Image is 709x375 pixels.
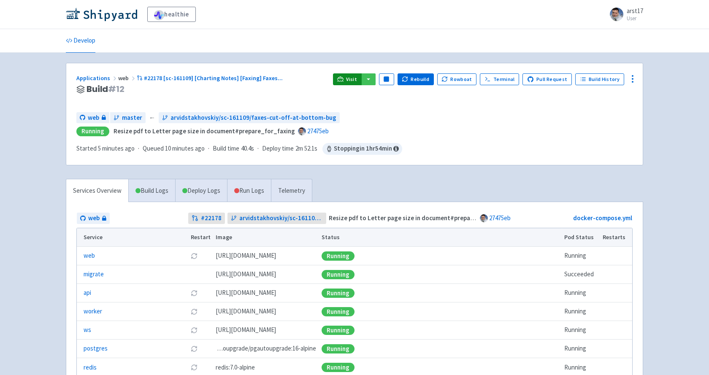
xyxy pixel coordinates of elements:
span: arvidstakhovskiy/sc-161109/faxes-cut-off-at-bottom-bug [239,213,323,223]
a: Build Logs [129,179,175,202]
a: arst17 User [605,8,643,21]
span: redis:7.0-alpine [216,363,255,372]
span: web [118,74,137,82]
span: Queued [143,144,205,152]
span: 40.4s [241,144,254,154]
span: [DOMAIN_NAME][URL] [216,288,276,298]
div: Running [322,344,354,353]
img: Shipyard logo [66,8,137,21]
a: Applications [76,74,118,82]
a: Visit [333,73,362,85]
div: Running [322,363,354,372]
span: web [88,213,100,223]
a: Deploy Logs [175,179,227,202]
a: 27475eb [489,214,511,222]
a: docker-compose.yml [573,214,632,222]
span: arvidstakhovskiy/sc-161109/faxes-cut-off-at-bottom-bug [170,113,336,123]
span: arst17 [627,7,643,15]
span: [DOMAIN_NAME][URL] [216,307,276,316]
strong: # 22178 [201,213,222,223]
a: redis [84,363,97,372]
td: Running [562,340,600,358]
strong: Resize pdf to Letter page size in document#prepare_for_faxing [329,214,510,222]
td: Running [562,321,600,340]
th: Pod Status [562,228,600,247]
span: [DOMAIN_NAME][URL] [216,270,276,279]
button: Restart pod [191,290,198,297]
span: Build [87,84,124,94]
div: Running [322,289,354,298]
span: [DOMAIN_NAME][URL] [216,325,276,335]
div: Running [76,127,109,136]
a: Develop [66,29,95,53]
span: Stopping in 1 hr 54 min [322,143,402,155]
button: Restart pod [191,327,198,334]
a: api [84,288,91,298]
a: master [110,112,146,124]
span: web [88,113,99,123]
button: Restart pod [191,308,198,315]
div: Running [322,326,354,335]
td: Succeeded [562,265,600,284]
span: master [122,113,142,123]
button: Restart pod [191,253,198,259]
button: Rowboat [437,73,477,85]
a: worker [84,307,102,316]
span: Started [76,144,135,152]
a: #22178 [sc-161109] [Charting Notes] [Faxing] Faxes... [137,74,284,82]
a: #22178 [188,213,225,224]
button: Restart pod [191,364,198,371]
span: Deploy time [262,144,294,154]
a: web [77,213,110,224]
time: 10 minutes ago [165,144,205,152]
a: arvidstakhovskiy/sc-161109/faxes-cut-off-at-bottom-bug [227,213,327,224]
a: Terminal [480,73,519,85]
a: arvidstakhovskiy/sc-161109/faxes-cut-off-at-bottom-bug [159,112,340,124]
small: User [627,16,643,21]
a: migrate [84,270,104,279]
span: Visit [346,76,357,83]
div: · · · [76,143,402,155]
span: # 12 [108,83,124,95]
span: ← [149,113,155,123]
div: Running [322,270,354,279]
a: postgres [84,344,108,353]
button: Restart pod [191,345,198,352]
a: Run Logs [227,179,271,202]
span: [DOMAIN_NAME][URL] [216,251,276,261]
a: web [76,112,109,124]
a: Build History [575,73,624,85]
a: Telemetry [271,179,312,202]
th: Restarts [600,228,632,247]
strong: Resize pdf to Letter page size in document#prepare_for_faxing [114,127,295,135]
th: Service [77,228,188,247]
th: Status [319,228,562,247]
span: Build time [213,144,239,154]
div: Running [322,307,354,316]
td: Running [562,247,600,265]
a: Pull Request [522,73,572,85]
span: #22178 [sc-161109] [Charting Notes] [Faxing] Faxes ... [144,74,283,82]
span: 2m 52.1s [295,144,317,154]
button: Pause [379,73,394,85]
time: 5 minutes ago [98,144,135,152]
span: pgautoupgrade/pgautoupgrade:16-alpine [216,344,316,353]
a: ws [84,325,91,335]
a: Services Overview [66,179,128,202]
a: healthie [147,7,196,22]
td: Running [562,284,600,302]
th: Image [213,228,319,247]
th: Restart [188,228,213,247]
a: web [84,251,95,261]
div: Running [322,251,354,261]
button: Rebuild [398,73,434,85]
a: 27475eb [307,127,329,135]
td: Running [562,302,600,321]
